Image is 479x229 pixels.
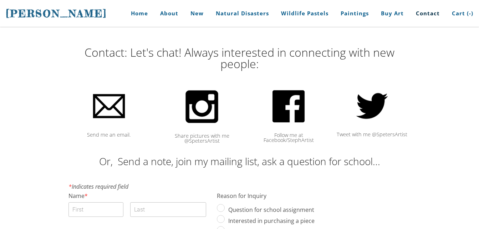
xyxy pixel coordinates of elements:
label: Indicates required field [68,184,128,189]
label: Interested in purchasing a piece [226,217,315,225]
input: Last [130,202,206,217]
div: Tweet with me @SpetersArtist [333,132,411,137]
a: [PERSON_NAME] [6,7,107,20]
span: - [469,10,471,17]
font: Contact: Let's chat! Always interested in connecting with new people: [85,45,394,71]
div: Share pictures with me @SpetersArtist [160,133,244,144]
img: StephArtist [263,81,314,132]
label: Question for school assignment [226,206,314,214]
div: Send me an email. [68,132,150,137]
img: email [83,81,134,132]
img: Ditostar [347,81,397,131]
div: Follow me at Facebook/StephArtist [254,133,323,143]
label: Name [68,193,88,199]
h2: Or, Send a note, join my mailing list, ask a question for school... [68,156,411,176]
label: Reason for Inquiry [217,193,266,199]
img: Picture [176,81,228,133]
input: First [68,202,124,217]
